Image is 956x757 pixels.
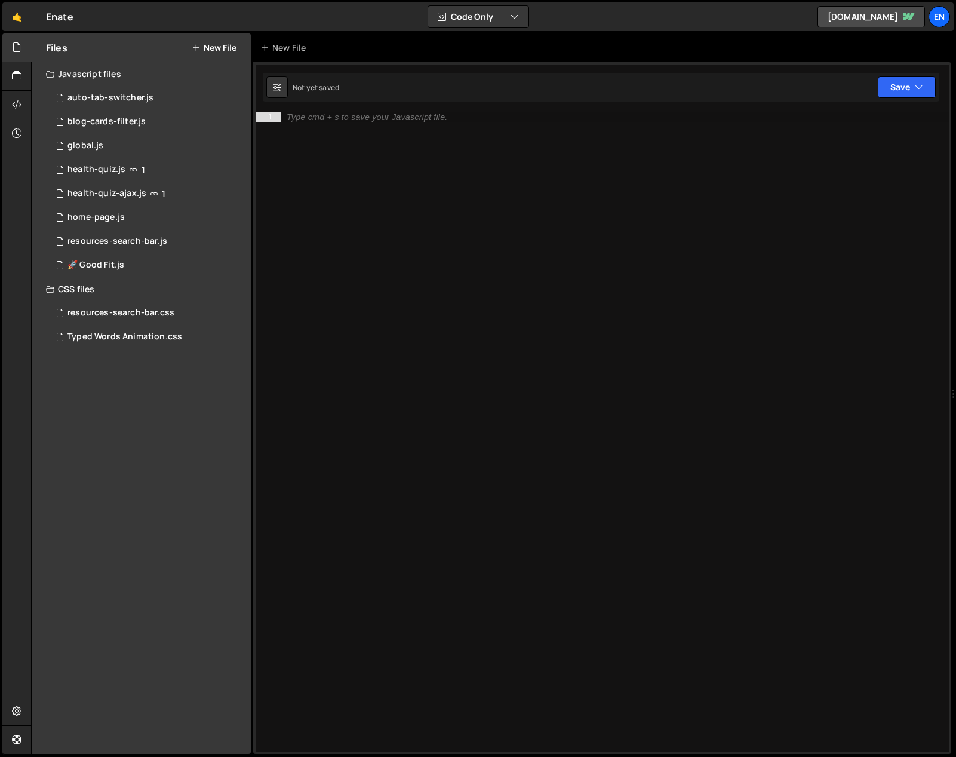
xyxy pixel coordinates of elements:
[46,206,251,229] div: 4451/18628.js
[817,6,925,27] a: [DOMAIN_NAME]
[32,62,251,86] div: Javascript files
[46,229,251,253] div: 4451/7925.js
[46,134,251,158] div: 4451/18629.js
[293,82,339,93] div: Not yet saved
[46,110,251,134] div: 4451/22239.js
[46,10,73,24] div: Enate
[46,86,251,110] div: 4451/17728.js
[67,332,182,342] div: Typed Words Animation.css
[67,188,146,199] div: health-quiz-ajax.js
[67,117,146,127] div: blog-cards-filter.js
[929,6,950,27] a: En
[428,6,528,27] button: Code Only
[46,41,67,54] h2: Files
[67,260,124,271] div: 🚀 Good Fit.js
[192,43,236,53] button: New File
[287,113,447,122] div: Type cmd + s to save your Javascript file.
[46,253,251,277] div: 4451/44082.js
[67,308,174,318] div: resources-search-bar.css
[260,42,311,54] div: New File
[67,236,167,247] div: resources-search-bar.js
[2,2,32,31] a: 🤙
[46,301,251,325] div: 4451/7951.css
[46,325,251,349] div: 4451/7931.css
[67,93,153,103] div: auto-tab-switcher.js
[46,158,251,182] div: 4451/24941.js
[67,140,103,151] div: global.js
[32,277,251,301] div: CSS files
[142,165,145,174] span: 1
[67,212,125,223] div: home-page.js
[256,112,281,122] div: 1
[162,189,165,198] span: 1
[67,164,125,175] div: health-quiz.js
[46,182,251,206] div: 4451/28504.js
[878,76,936,98] button: Save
